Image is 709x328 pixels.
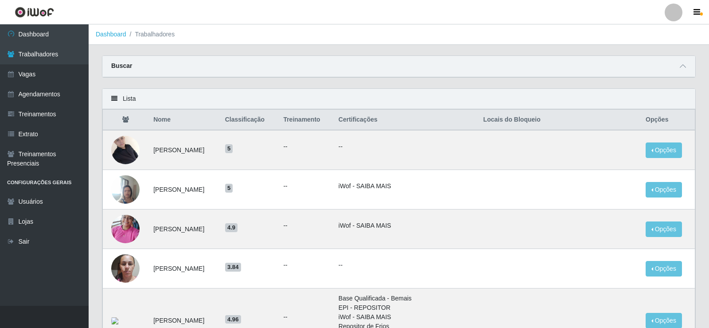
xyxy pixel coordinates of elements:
[126,30,175,39] li: Trabalhadores
[89,24,709,45] nav: breadcrumb
[283,221,327,230] ul: --
[333,110,478,130] th: Certificações
[148,110,219,130] th: Nome
[339,142,473,151] p: --
[283,142,327,151] ul: --
[225,184,233,193] span: 5
[646,221,682,237] button: Opções
[111,62,132,69] strong: Buscar
[148,209,219,249] td: [PERSON_NAME]
[339,261,473,270] p: --
[148,170,219,209] td: [PERSON_NAME]
[339,312,473,322] li: iWof - SAIBA MAIS
[225,144,233,153] span: 5
[111,131,140,169] img: 1683766048576.jpeg
[111,170,140,208] img: 1730561451253.jpeg
[646,261,682,277] button: Opções
[15,7,54,18] img: CoreUI Logo
[278,110,333,130] th: Treinamento
[148,130,219,170] td: [PERSON_NAME]
[111,210,140,248] img: 1749226473833.jpeg
[283,182,327,191] ul: --
[225,263,241,272] span: 3.84
[102,89,695,109] div: Lista
[339,294,473,303] li: Base Qualificada - Bemais
[148,249,219,288] td: [PERSON_NAME]
[220,110,278,130] th: Classificação
[646,182,682,198] button: Opções
[339,303,473,312] li: EPI - REPOSITOR
[111,317,140,324] img: 1723823452841.jpeg
[339,182,473,191] li: iWof - SAIBA MAIS
[111,254,140,283] img: 1731799880470.jpeg
[225,223,238,232] span: 4.9
[283,261,327,270] ul: --
[640,110,695,130] th: Opções
[283,312,327,322] ul: --
[339,221,473,230] li: iWof - SAIBA MAIS
[225,315,241,324] span: 4.96
[646,142,682,158] button: Opções
[96,31,126,38] a: Dashboard
[478,110,640,130] th: Locais do Bloqueio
